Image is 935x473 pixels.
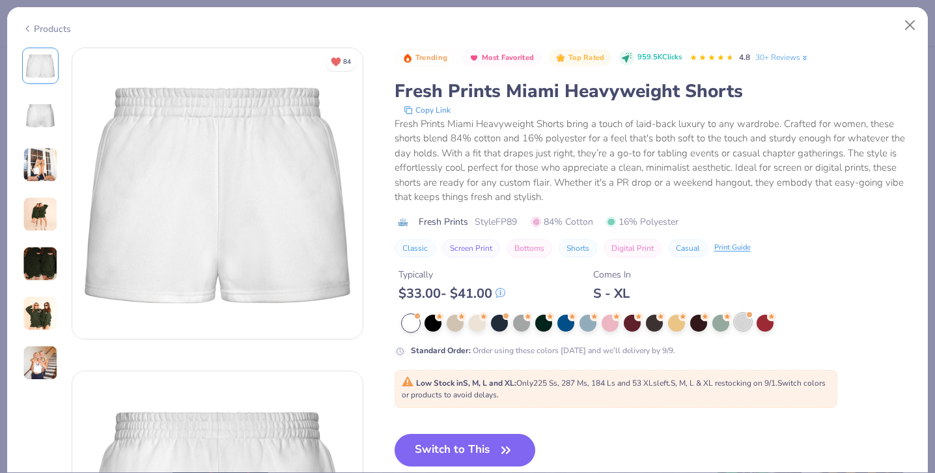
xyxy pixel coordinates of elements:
[462,50,541,66] button: Badge Button
[604,239,662,257] button: Digital Print
[398,268,505,281] div: Typically
[593,268,631,281] div: Comes In
[25,100,56,131] img: Back
[398,285,505,302] div: $ 33.00 - $ 41.00
[531,215,593,229] span: 84% Cotton
[23,147,58,182] img: User generated content
[898,13,923,38] button: Close
[396,50,454,66] button: Badge Button
[416,378,516,388] strong: Low Stock in S, M, L and XL :
[22,22,71,36] div: Products
[400,104,454,117] button: copy to clipboard
[606,215,678,229] span: 16% Polyester
[395,117,914,205] div: Fresh Prints Miami Heavyweight Shorts bring a touch of laid-back luxury to any wardrobe. Crafted ...
[23,197,58,232] img: User generated content
[739,52,750,63] span: 4.8
[559,239,597,257] button: Shorts
[23,296,58,331] img: User generated content
[411,345,675,356] div: Order using these colors [DATE] and we’ll delivery by 9/9.
[568,54,605,61] span: Top Rated
[25,50,56,81] img: Front
[482,54,534,61] span: Most Favorited
[411,345,471,356] strong: Standard Order :
[395,79,914,104] div: Fresh Prints Miami Heavyweight Shorts
[593,285,631,302] div: S - XL
[419,215,468,229] span: Fresh Prints
[690,48,734,68] div: 4.8 Stars
[755,51,809,63] a: 30+ Reviews
[325,52,357,71] button: Unlike
[402,53,413,63] img: Trending sort
[507,239,552,257] button: Bottoms
[395,217,412,227] img: brand logo
[469,53,479,63] img: Most Favorited sort
[637,52,682,63] span: 959.5K Clicks
[415,54,447,61] span: Trending
[23,345,58,380] img: User generated content
[714,242,751,253] div: Print Guide
[549,50,611,66] button: Badge Button
[395,239,436,257] button: Classic
[23,246,58,281] img: User generated content
[555,53,566,63] img: Top Rated sort
[343,59,351,65] span: 84
[395,434,536,466] button: Switch to This
[668,239,708,257] button: Casual
[72,48,363,339] img: Front
[402,378,826,400] span: Only 225 Ss, 287 Ms, 184 Ls and 53 XLs left. S, M, L & XL restocking on 9/1. Switch colors or pro...
[475,215,517,229] span: Style FP89
[442,239,500,257] button: Screen Print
